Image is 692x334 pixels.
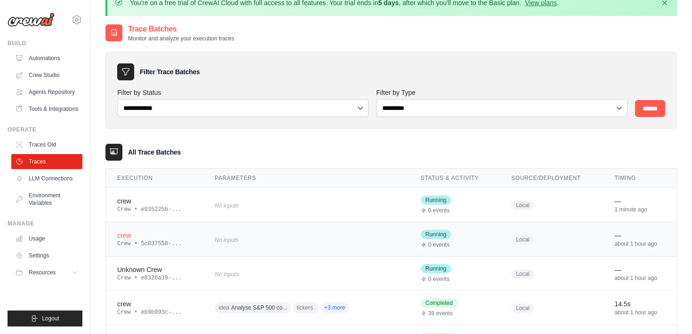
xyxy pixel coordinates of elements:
div: about 1 hour ago [614,309,665,316]
div: No inputs [215,233,395,246]
span: Local [511,201,534,210]
img: Logo [8,13,55,27]
h3: All Trace Batches [128,148,181,157]
span: 38 events [428,310,453,317]
span: Logout [42,315,59,322]
tr: View details for crew execution [106,188,676,222]
div: Manage [8,220,82,227]
div: crew [117,231,192,240]
div: Crew • e935225b-... [117,206,192,213]
span: No inputs [215,271,239,278]
a: Settings [11,248,82,263]
span: Local [511,235,534,244]
div: 14.5s [614,299,665,309]
a: LLM Connections [11,171,82,186]
a: Automations [11,51,82,66]
span: No inputs [215,202,239,209]
p: Monitor and analyze your execution traces [128,35,234,42]
a: Agents Repository [11,85,82,100]
button: Logout [8,311,82,326]
span: Local [511,269,534,279]
th: Timing [603,169,676,188]
div: crew [117,299,192,309]
div: Unknown Crew [117,265,192,274]
label: Filter by Type [376,88,628,97]
span: 0 events [428,207,450,214]
span: +3 more [321,302,349,313]
div: Crew • eb9b093c-... [117,309,192,316]
div: about 1 hour ago [614,274,665,282]
th: Status & Activity [410,169,500,188]
div: Operate [8,126,82,133]
a: Usage [11,231,82,246]
span: Running [421,230,451,239]
span: 0 events [428,241,450,249]
div: idea: Analyse S&P 500 constituents where earnings surprise exceeded ±5% and evaluate momentum con... [215,301,395,315]
th: Parameters [203,169,409,188]
div: Crew • 5c037558-... [117,240,192,248]
label: Filter by Status [117,88,369,97]
div: about 1 hour ago [614,240,665,248]
span: No inputs [215,237,239,243]
h2: Trace Batches [128,23,234,35]
div: — [614,265,665,274]
span: 0 events [428,275,450,283]
a: Tools & Integrations [11,101,82,117]
div: Build [8,39,82,47]
th: Execution [106,169,203,188]
button: Resources [11,265,82,280]
div: No inputs [215,199,395,211]
div: — [614,231,665,240]
h3: Filter Trace Batches [140,67,200,77]
span: Running [421,264,451,273]
span: Completed [421,298,458,308]
div: No inputs [215,267,395,280]
tr: View details for crew execution [106,291,676,325]
span: tickers [297,304,313,311]
th: Source/Deployment [500,169,603,188]
a: Traces Old [11,137,82,152]
span: Running [421,195,451,205]
span: Analyse S&P 500 co... [231,304,287,311]
div: 1 minute ago [614,206,665,213]
div: Crew • e8326a39-... [117,274,192,282]
a: Crew Studio [11,68,82,83]
div: crew [117,196,192,206]
span: idea [218,304,229,311]
a: Environment Variables [11,188,82,210]
tr: View details for Unknown Crew execution [106,256,676,291]
span: Local [511,303,534,313]
span: Resources [29,269,56,276]
div: — [614,196,665,206]
tr: View details for crew execution [106,222,676,256]
a: Traces [11,154,82,169]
